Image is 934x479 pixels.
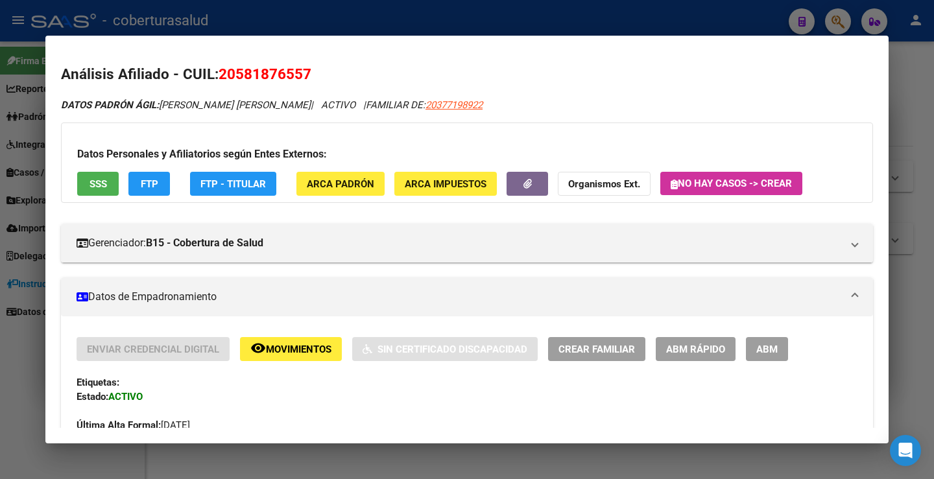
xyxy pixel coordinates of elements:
button: Enviar Credencial Digital [77,337,230,361]
span: FAMILIAR DE: [366,99,483,111]
strong: ACTIVO [108,391,143,403]
button: Movimientos [240,337,342,361]
div: Open Intercom Messenger [890,435,921,466]
span: Sin Certificado Discapacidad [377,344,527,355]
h3: Datos Personales y Afiliatorios según Entes Externos: [77,146,857,162]
span: No hay casos -> Crear [671,178,792,189]
span: ARCA Padrón [307,178,374,190]
span: 20581876557 [219,65,311,82]
mat-panel-title: Gerenciador: [77,235,842,251]
span: ABM [756,344,778,355]
span: SSS [90,178,107,190]
strong: Organismos Ext. [568,178,640,190]
mat-icon: remove_red_eye [250,340,266,356]
strong: Etiquetas: [77,377,119,388]
i: | ACTIVO | [61,99,483,111]
button: Sin Certificado Discapacidad [352,337,538,361]
mat-expansion-panel-header: Datos de Empadronamiento [61,277,873,316]
h2: Análisis Afiliado - CUIL: [61,64,873,86]
button: Crear Familiar [548,337,645,361]
button: Organismos Ext. [558,172,651,196]
strong: Estado: [77,391,108,403]
strong: DATOS PADRÓN ÁGIL: [61,99,159,111]
button: ARCA Padrón [296,172,385,196]
button: ABM Rápido [656,337,736,361]
span: [DATE] [77,419,190,431]
strong: Última Alta Formal: [77,419,161,431]
mat-expansion-panel-header: Gerenciador:B15 - Cobertura de Salud [61,224,873,263]
span: 20377198922 [425,99,483,111]
span: Movimientos [266,344,331,355]
mat-panel-title: Datos de Empadronamiento [77,289,842,305]
strong: B15 - Cobertura de Salud [146,235,263,251]
button: ABM [746,337,788,361]
button: FTP - Titular [190,172,276,196]
span: FTP [141,178,158,190]
span: Crear Familiar [558,344,635,355]
button: SSS [77,172,119,196]
span: [PERSON_NAME] [PERSON_NAME] [61,99,311,111]
span: ABM Rápido [666,344,725,355]
span: FTP - Titular [200,178,266,190]
button: No hay casos -> Crear [660,172,802,195]
span: Enviar Credencial Digital [87,344,219,355]
span: ARCA Impuestos [405,178,486,190]
button: ARCA Impuestos [394,172,497,196]
button: FTP [128,172,170,196]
